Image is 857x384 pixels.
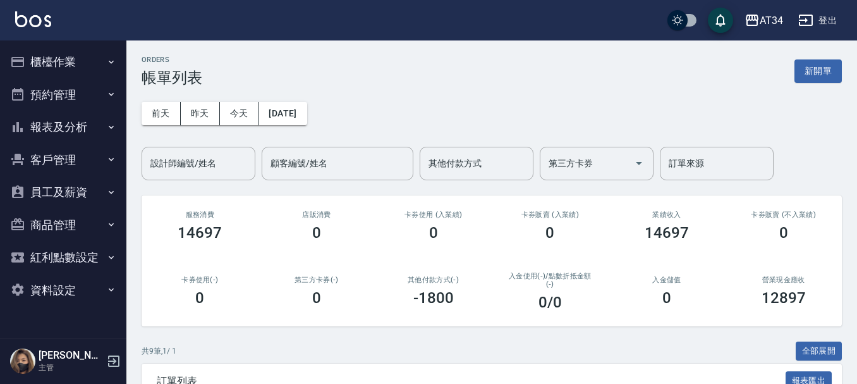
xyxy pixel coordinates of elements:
button: 登出 [793,9,842,32]
h2: 卡券使用(-) [157,276,243,284]
button: 資料設定 [5,274,121,307]
button: [DATE] [258,102,307,125]
h2: 營業現金應收 [740,276,827,284]
h3: 12897 [762,289,806,307]
p: 共 9 筆, 1 / 1 [142,345,176,357]
h3: 0 [545,224,554,242]
h3: 0 [312,224,321,242]
button: 今天 [220,102,259,125]
h3: -1800 [413,289,454,307]
h2: 卡券販賣 (入業績) [507,211,593,219]
h3: 服務消費 [157,211,243,219]
h3: 0 /0 [538,294,562,311]
h3: 14697 [178,224,222,242]
h3: 0 [662,289,671,307]
img: Logo [15,11,51,27]
button: 前天 [142,102,181,125]
h2: ORDERS [142,56,202,64]
button: 報表及分析 [5,111,121,144]
h2: 其他付款方式(-) [390,276,477,284]
h3: 0 [195,289,204,307]
img: Person [10,349,35,374]
button: save [708,8,733,33]
h2: 入金儲值 [624,276,710,284]
button: 紅利點數設定 [5,241,121,274]
button: Open [629,153,649,173]
button: 客戶管理 [5,144,121,177]
h2: 入金使用(-) /點數折抵金額(-) [507,272,593,288]
button: 員工及薪資 [5,176,121,209]
button: 新開單 [794,59,842,83]
h2: 卡券使用 (入業績) [390,211,477,219]
button: AT34 [739,8,788,34]
button: 櫃檯作業 [5,46,121,78]
h2: 業績收入 [624,211,710,219]
h3: 0 [429,224,438,242]
h3: 0 [779,224,788,242]
button: 商品管理 [5,209,121,242]
h3: 14697 [645,224,689,242]
h2: 第三方卡券(-) [274,276,360,284]
h2: 店販消費 [274,211,360,219]
a: 新開單 [794,65,842,77]
button: 全部展開 [796,342,842,361]
h2: 卡券販賣 (不入業績) [740,211,827,219]
p: 主管 [39,362,103,373]
button: 昨天 [181,102,220,125]
button: 預約管理 [5,78,121,111]
h3: 0 [312,289,321,307]
h5: [PERSON_NAME] [39,349,103,362]
div: AT34 [760,13,783,28]
h3: 帳單列表 [142,69,202,87]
